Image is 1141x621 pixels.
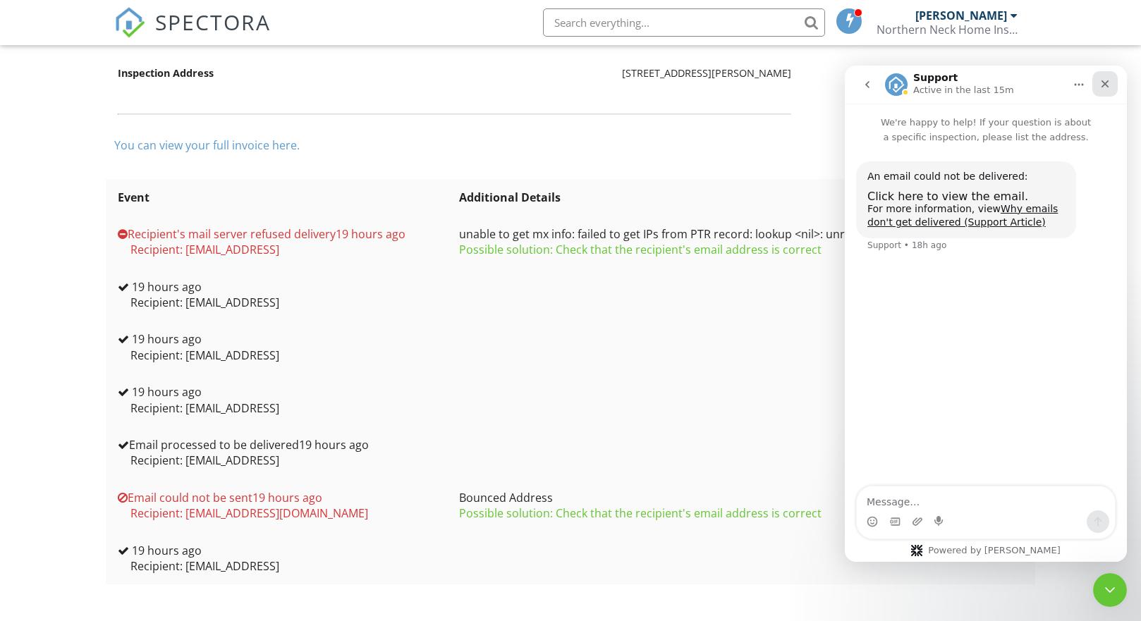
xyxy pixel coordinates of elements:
[132,331,202,347] span: 2025-08-26T21:31:39Z
[118,400,452,416] div: Recipient: [EMAIL_ADDRESS]
[118,226,452,242] div: Recipient's mail server refused delivery
[114,179,456,216] th: Event
[877,23,1018,37] div: Northern Neck Home Inspections
[392,56,794,91] td: [STREET_ADDRESS][PERSON_NAME]
[132,543,202,558] span: 2025-08-26T21:30:44Z
[299,437,369,453] span: 2025-08-26T21:30:44Z
[456,216,1027,269] td: unable to get mx info: failed to get IPs from PTR record: lookup <nil>: unrecognized address
[118,295,452,310] div: Recipient: [EMAIL_ADDRESS]
[459,242,1023,257] div: Possible solution: Check that the recipient's email address is correct
[915,8,1007,23] div: [PERSON_NAME]
[118,558,452,574] div: Recipient: [EMAIL_ADDRESS]
[118,348,452,363] div: Recipient: [EMAIL_ADDRESS]
[114,19,271,49] a: SPECTORA
[456,179,1027,216] th: Additional Details
[118,437,452,453] div: Email processed to be delivered
[459,505,1023,521] div: Possible solution: Check that the recipient's email address is correct
[456,479,1027,532] td: Bounced Address
[155,7,271,37] span: SPECTORA
[114,56,393,91] td: Inspection Address
[132,384,202,400] span: 2025-08-26T21:30:54Z
[118,505,452,521] div: Recipient: [EMAIL_ADDRESS][DOMAIN_NAME]
[336,226,405,242] span: 2025-08-26T21:34:56Z
[543,8,825,37] input: Search everything...
[132,279,202,295] span: 2025-08-26T21:32:42Z
[118,490,452,505] div: Email could not be sent
[118,242,452,257] div: Recipient: [EMAIL_ADDRESS]
[252,490,322,505] span: 2025-08-26T21:30:44Z
[1093,573,1127,607] iframe: Intercom live chat
[114,137,300,153] a: You can view your full invoice here.
[114,7,145,38] img: The Best Home Inspection Software - Spectora
[845,66,1127,562] iframe: Intercom live chat
[118,453,452,468] div: Recipient: [EMAIL_ADDRESS]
